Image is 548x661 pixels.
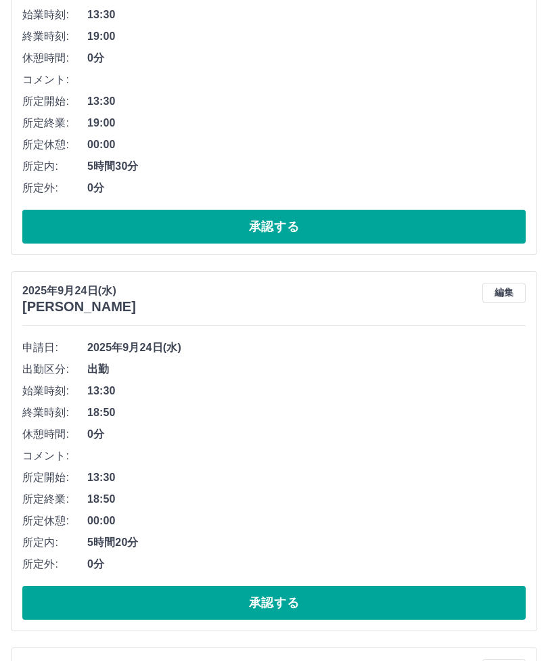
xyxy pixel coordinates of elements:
span: 00:00 [87,137,526,153]
button: 承認する [22,210,526,244]
span: 00:00 [87,513,526,529]
span: 所定開始: [22,470,87,486]
span: 出勤 [87,361,526,378]
p: 2025年9月24日(水) [22,283,136,299]
span: 所定休憩: [22,513,87,529]
h3: [PERSON_NAME] [22,299,136,315]
span: 所定内: [22,534,87,551]
button: 編集 [482,283,526,303]
span: 18:50 [87,491,526,507]
span: 5時間20分 [87,534,526,551]
span: 終業時刻: [22,405,87,421]
span: 所定終業: [22,491,87,507]
span: 13:30 [87,383,526,399]
span: 休憩時間: [22,426,87,442]
span: 0分 [87,50,526,66]
span: コメント: [22,448,87,464]
span: 所定休憩: [22,137,87,153]
span: 0分 [87,180,526,196]
span: 19:00 [87,115,526,131]
span: 所定終業: [22,115,87,131]
span: 所定外: [22,180,87,196]
span: 13:30 [87,93,526,110]
span: 始業時刻: [22,7,87,23]
span: 申請日: [22,340,87,356]
span: 5時間30分 [87,158,526,175]
span: 休憩時間: [22,50,87,66]
span: 19:00 [87,28,526,45]
span: 終業時刻: [22,28,87,45]
span: 13:30 [87,7,526,23]
span: 18:50 [87,405,526,421]
span: 所定外: [22,556,87,572]
span: 0分 [87,556,526,572]
span: 始業時刻: [22,383,87,399]
span: コメント: [22,72,87,88]
span: 13:30 [87,470,526,486]
span: 2025年9月24日(水) [87,340,526,356]
span: 所定内: [22,158,87,175]
span: 0分 [87,426,526,442]
span: 出勤区分: [22,361,87,378]
span: 所定開始: [22,93,87,110]
button: 承認する [22,586,526,620]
